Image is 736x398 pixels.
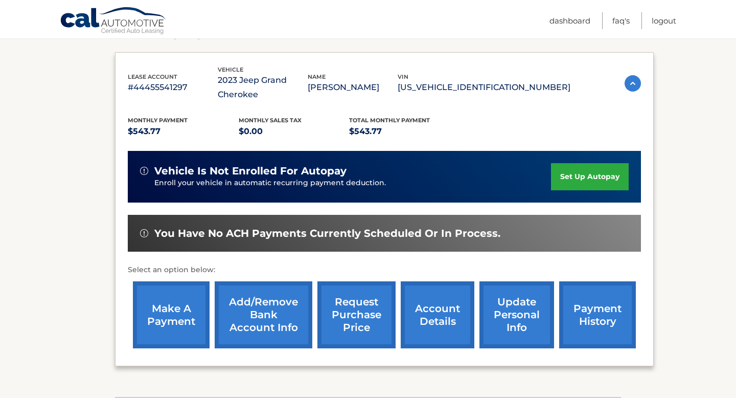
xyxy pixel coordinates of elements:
[218,66,243,73] span: vehicle
[559,281,636,348] a: payment history
[154,227,500,240] span: You have no ACH payments currently scheduled or in process.
[60,7,167,36] a: Cal Automotive
[128,117,188,124] span: Monthly Payment
[625,75,641,92] img: accordion-active.svg
[154,165,347,178] span: vehicle is not enrolled for autopay
[128,80,218,95] p: #44455541297
[239,124,350,139] p: $0.00
[398,73,408,80] span: vin
[349,124,460,139] p: $543.77
[239,117,302,124] span: Monthly sales Tax
[652,12,676,29] a: Logout
[128,264,641,276] p: Select an option below:
[128,124,239,139] p: $543.77
[140,167,148,175] img: alert-white.svg
[317,281,396,348] a: request purchase price
[479,281,554,348] a: update personal info
[401,281,474,348] a: account details
[612,12,630,29] a: FAQ's
[549,12,590,29] a: Dashboard
[140,229,148,237] img: alert-white.svg
[218,73,308,102] p: 2023 Jeep Grand Cherokee
[133,281,210,348] a: make a payment
[154,178,551,189] p: Enroll your vehicle in automatic recurring payment deduction.
[128,73,177,80] span: lease account
[308,80,398,95] p: [PERSON_NAME]
[308,73,326,80] span: name
[215,281,312,348] a: Add/Remove bank account info
[349,117,430,124] span: Total Monthly Payment
[551,163,629,190] a: set up autopay
[398,80,570,95] p: [US_VEHICLE_IDENTIFICATION_NUMBER]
